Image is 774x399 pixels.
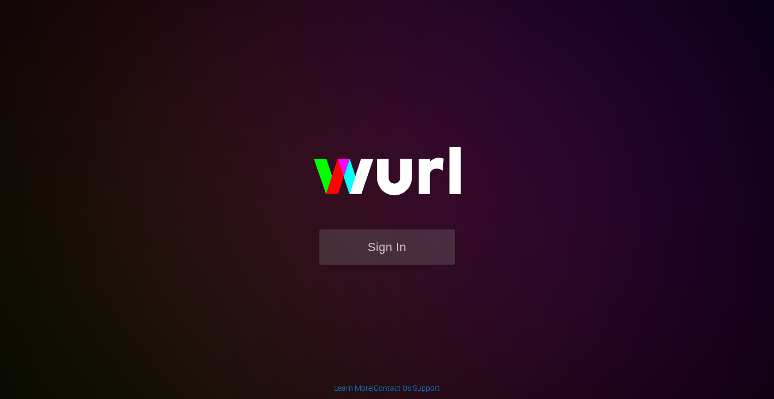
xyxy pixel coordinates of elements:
[334,384,372,392] a: Learn More
[413,384,440,392] a: Support
[319,229,455,265] button: Sign In
[374,384,411,392] a: Contact Us
[334,383,440,394] div: | |
[279,123,496,229] img: wurl-logo-on-black-223613ac3d8ba8fe6dc639794a292ebdb59501304c7dfd60c99c58986ef67473.svg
